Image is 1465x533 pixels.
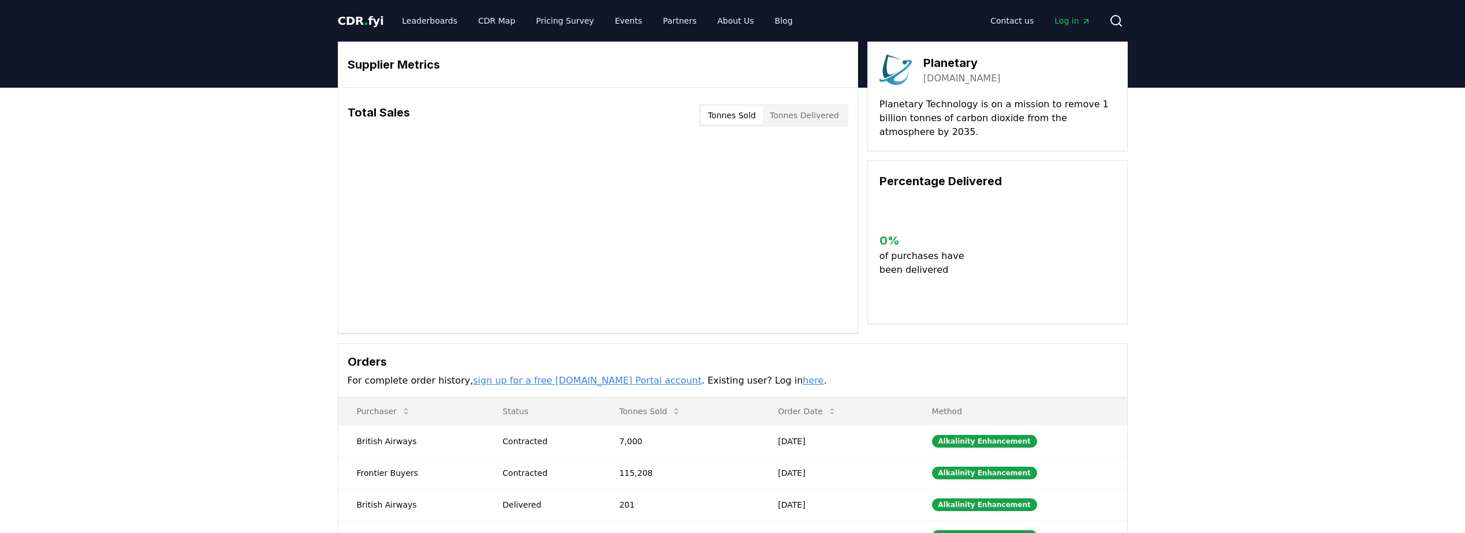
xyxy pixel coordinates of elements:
[932,435,1037,448] div: Alkalinity Enhancement
[606,10,651,31] a: Events
[879,97,1116,139] p: Planetary Technology is on a mission to remove 1 billion tonnes of carbon dioxide from the atmosp...
[502,467,591,479] div: Contracted
[923,72,1001,85] a: [DOMAIN_NAME]
[879,232,974,249] h3: 0 %
[654,10,706,31] a: Partners
[879,172,1116,190] h3: Percentage Delivered
[502,499,591,511] div: Delivered
[348,353,1118,370] h3: Orders
[769,400,846,423] button: Order Date
[338,489,484,520] td: British Airways
[981,10,1043,31] a: Contact us
[493,406,591,417] p: Status
[348,56,848,73] h3: Supplier Metrics
[338,425,484,457] td: British Airways
[348,104,410,127] h3: Total Sales
[803,375,823,386] a: here
[601,489,759,520] td: 201
[763,106,846,125] button: Tonnes Delivered
[759,425,913,457] td: [DATE]
[393,10,802,31] nav: Main
[338,13,384,29] a: CDR.fyi
[601,457,759,489] td: 115,208
[932,467,1037,479] div: Alkalinity Enhancement
[1054,15,1090,27] span: Log in
[708,10,763,31] a: About Us
[473,375,702,386] a: sign up for a free [DOMAIN_NAME] Portal account
[527,10,603,31] a: Pricing Survey
[348,400,420,423] button: Purchaser
[469,10,524,31] a: CDR Map
[879,249,974,277] p: of purchases have been delivered
[923,406,1118,417] p: Method
[364,14,368,28] span: .
[393,10,467,31] a: Leaderboards
[766,10,802,31] a: Blog
[1045,10,1099,31] a: Log in
[981,10,1099,31] nav: Main
[701,106,763,125] button: Tonnes Sold
[932,498,1037,511] div: Alkalinity Enhancement
[923,54,1001,72] h3: Planetary
[338,14,384,28] span: CDR fyi
[879,54,912,86] img: Planetary-logo
[610,400,690,423] button: Tonnes Sold
[759,489,913,520] td: [DATE]
[348,374,1118,388] p: For complete order history, . Existing user? Log in .
[759,457,913,489] td: [DATE]
[502,436,591,447] div: Contracted
[338,457,484,489] td: Frontier Buyers
[601,425,759,457] td: 7,000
